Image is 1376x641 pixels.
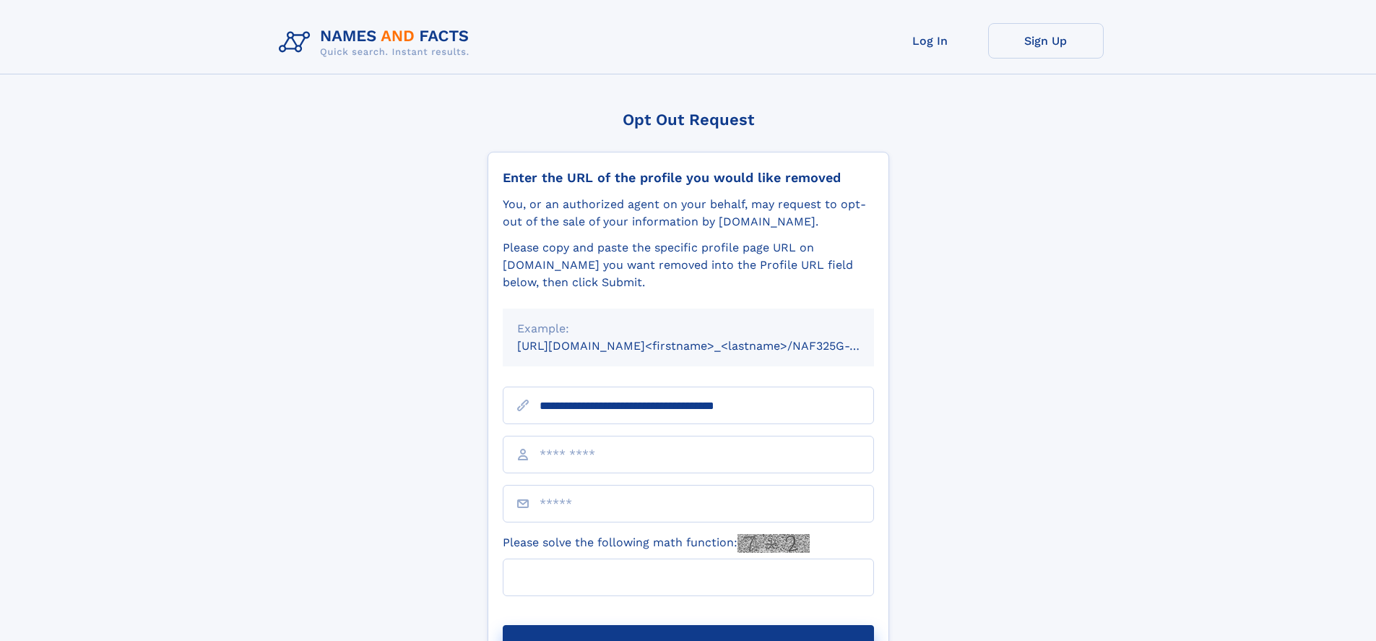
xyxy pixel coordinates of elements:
div: Example: [517,320,860,337]
div: You, or an authorized agent on your behalf, may request to opt-out of the sale of your informatio... [503,196,874,231]
img: Logo Names and Facts [273,23,481,62]
label: Please solve the following math function: [503,534,810,553]
small: [URL][DOMAIN_NAME]<firstname>_<lastname>/NAF325G-xxxxxxxx [517,339,901,353]
a: Log In [873,23,988,59]
div: Enter the URL of the profile you would like removed [503,170,874,186]
div: Please copy and paste the specific profile page URL on [DOMAIN_NAME] you want removed into the Pr... [503,239,874,291]
a: Sign Up [988,23,1104,59]
div: Opt Out Request [488,111,889,129]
